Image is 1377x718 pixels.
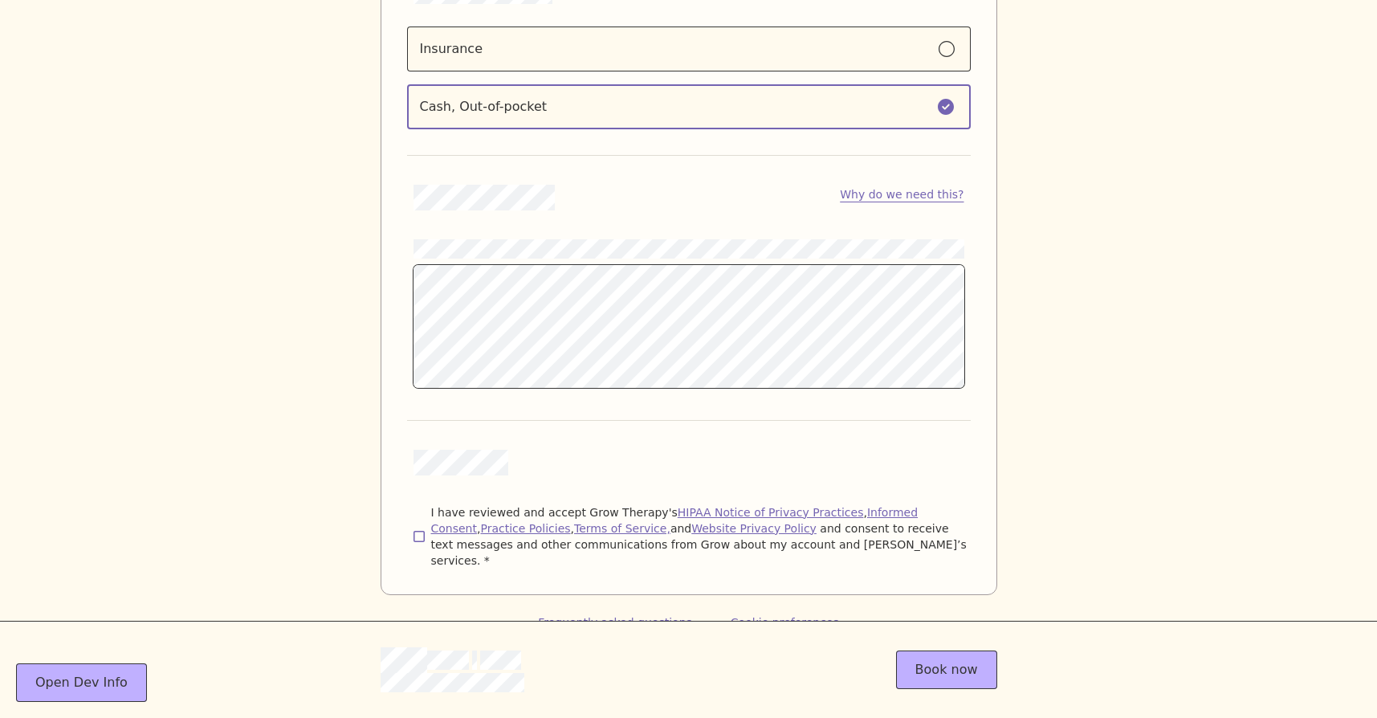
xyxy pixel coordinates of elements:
button: Cookie preferences [731,614,839,630]
button: Book now [896,651,997,689]
label: Insurance [407,27,971,71]
div: Update payment information [414,265,964,388]
a: Informed Consent [431,506,919,535]
a: Website Privacy Policy [691,522,817,535]
span: I have reviewed and accept Grow Therapy's , , , and and consent to receive text messages and othe... [431,504,971,569]
a: HIPAA Notice of Privacy Practices [678,506,864,519]
div: Insurance [420,39,483,59]
a: Practice Policies [480,522,570,535]
button: Frequently asked questions [538,614,692,630]
button: Why do we need this? [840,186,963,202]
div: Cash, Out-of-pocket [420,97,548,116]
a: Terms of Service, [574,522,670,535]
div: Insurance options [407,27,971,129]
button: Open Dev Info [16,663,147,702]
